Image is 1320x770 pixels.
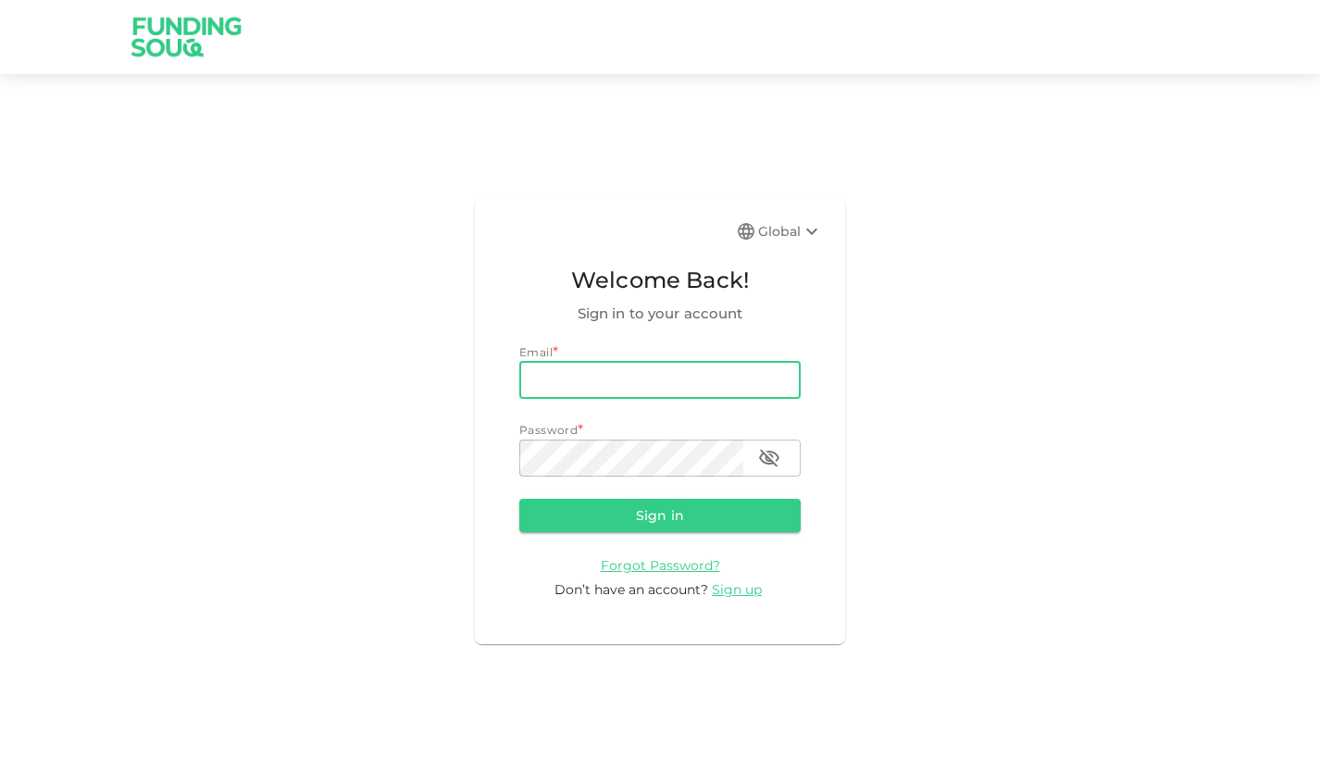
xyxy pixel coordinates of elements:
span: Password [519,423,578,437]
a: Forgot Password? [601,556,720,574]
span: Don’t have an account? [554,581,708,598]
span: Sign up [712,581,762,598]
span: Sign in to your account [519,303,801,325]
span: Welcome Back! [519,263,801,298]
div: Global [758,220,823,242]
span: Forgot Password? [601,557,720,574]
input: email [519,362,801,399]
button: Sign in [519,499,801,532]
input: password [519,440,743,477]
span: Email [519,345,553,359]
